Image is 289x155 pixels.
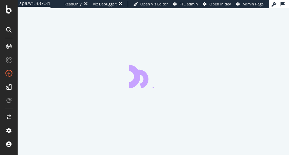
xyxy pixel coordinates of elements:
span: Admin Page [243,1,264,6]
span: FTL admin [180,1,198,6]
div: Viz Debugger: [93,1,117,7]
span: Open in dev [209,1,231,6]
a: FTL admin [173,1,198,7]
div: animation [129,64,178,88]
div: ReadOnly: [64,1,83,7]
a: Admin Page [236,1,264,7]
span: Open Viz Editor [140,1,168,6]
a: Open in dev [203,1,231,7]
a: Open Viz Editor [133,1,168,7]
